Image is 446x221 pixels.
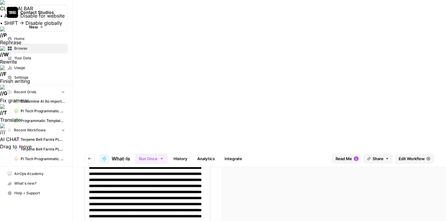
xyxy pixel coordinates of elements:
[221,154,246,163] a: Integrate
[363,154,393,163] button: Share
[5,179,67,188] div: What's new?
[399,156,425,162] span: Edit Workflow
[170,154,191,163] a: History
[332,154,361,163] button: Read Me
[100,154,130,163] a: What-Is
[373,156,383,162] span: Share
[135,153,167,164] button: Run Once
[21,156,65,162] span: Pi Tech Programmatic Service pages
[112,155,130,162] span: What-Is
[11,154,68,164] a: Pi Tech Programmatic Service pages
[5,179,68,188] button: What's new?
[5,188,68,198] button: Help + Support
[336,156,352,162] span: Read Me
[395,154,434,163] a: Edit Workflow
[14,171,65,176] span: AirOps Academy
[14,190,65,196] span: Help + Support
[5,169,68,179] a: AirOps Academy
[194,154,218,163] a: Analytics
